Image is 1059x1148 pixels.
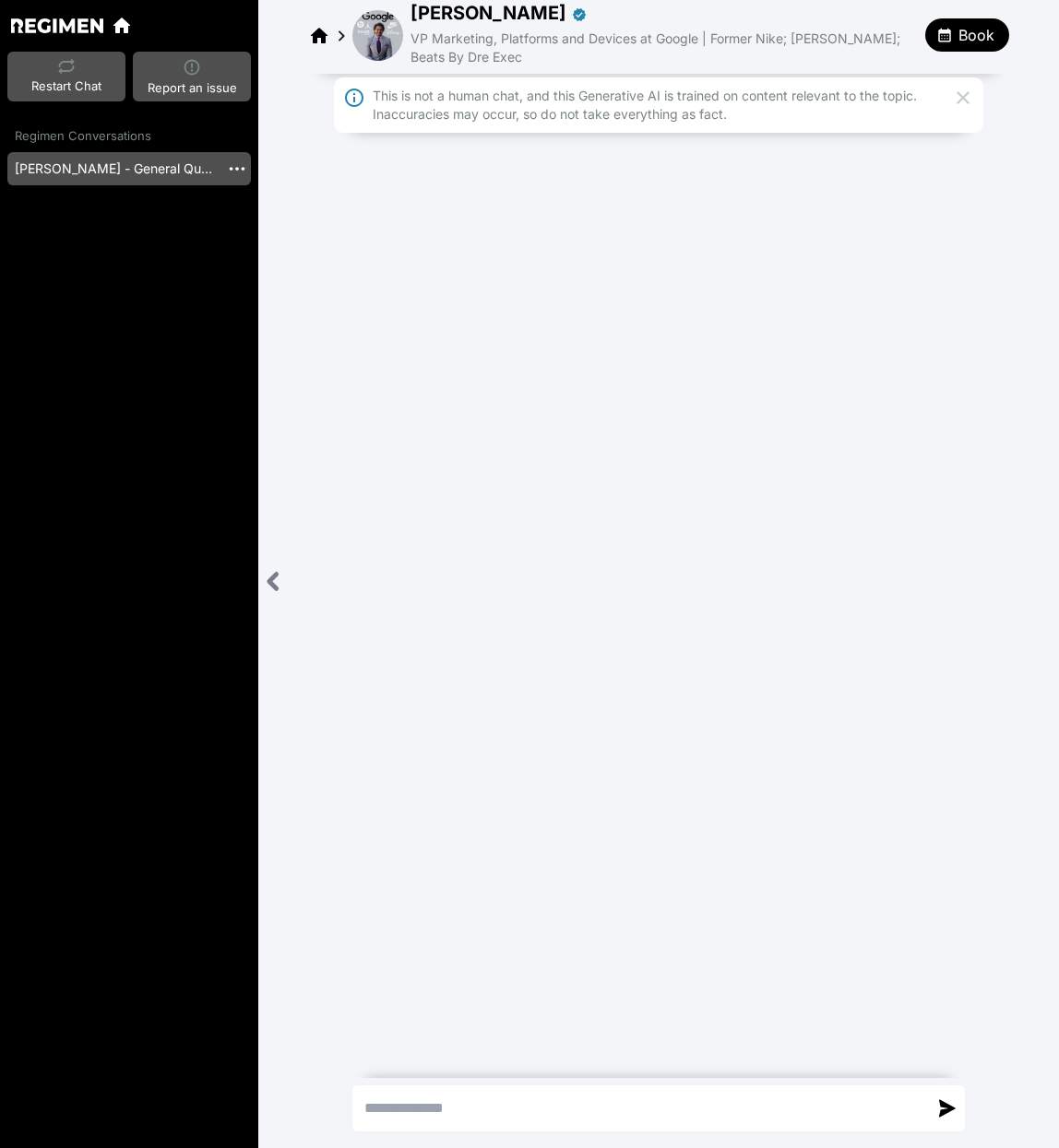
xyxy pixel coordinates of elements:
a: Regimen home [111,15,133,37]
span: VP Marketing, Platforms and Devices at Google | Former Nike; [PERSON_NAME]; Beats By Dre Exec [411,30,900,65]
textarea: Send a message [353,1086,927,1130]
img: Regimen logo [11,18,103,32]
span: Report an issue [148,79,237,98]
img: More options [227,159,247,179]
img: Restart Chat [58,59,75,74]
img: avatar of Daryl Butler [352,10,403,61]
button: Restart ChatRestart Chat [7,52,125,101]
div: Regimen Conversations [7,127,251,146]
img: Report an issue [184,59,200,76]
button: Report an issueReport an issue [133,52,251,101]
div: This is not a human chat, and this Generative AI is trained on content relevant to the topic. Ina... [373,87,945,124]
button: Book [925,18,1009,52]
a: [PERSON_NAME] - General Question [7,152,220,185]
img: send message [939,1099,956,1117]
a: Regimen home [308,23,330,46]
span: Restart Chat [31,77,101,96]
a: Regimen home [11,18,103,32]
span: Book [958,24,994,46]
div: Close sidebar [258,562,289,600]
